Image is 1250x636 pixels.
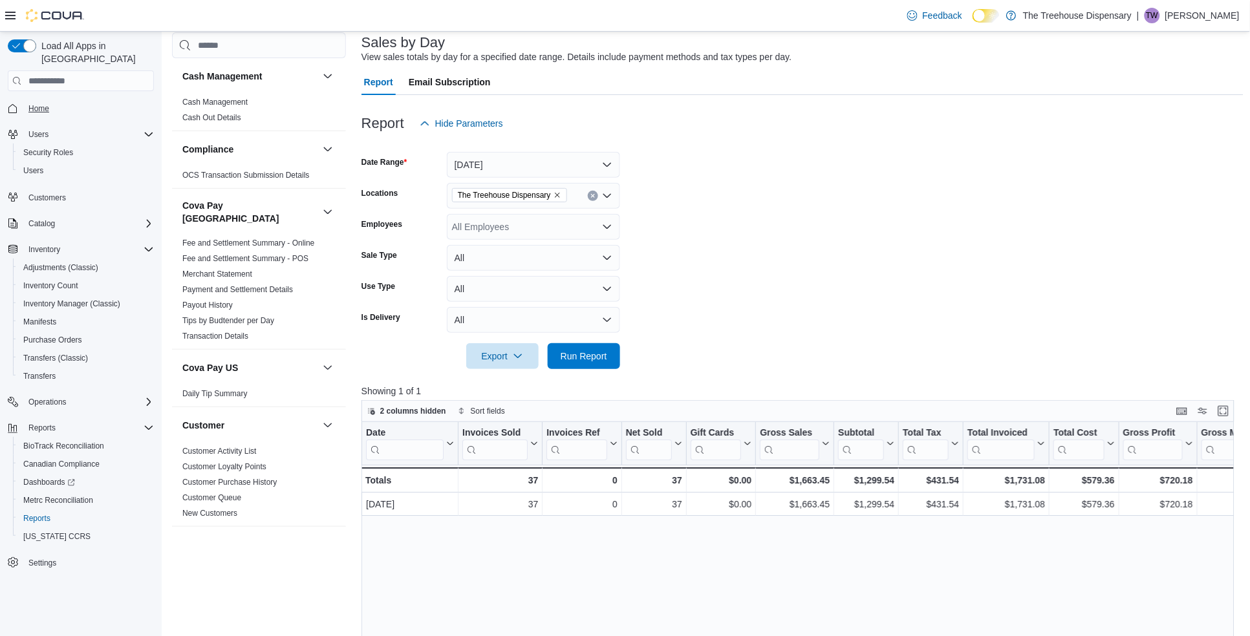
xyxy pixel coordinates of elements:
[13,259,159,277] button: Adjustments (Classic)
[18,145,78,160] a: Security Roles
[18,163,154,178] span: Users
[13,331,159,349] button: Purchase Orders
[903,472,959,488] div: $431.54
[838,427,894,460] button: Subtotal
[365,472,454,488] div: Totals
[18,368,61,384] a: Transfers
[361,385,1244,397] p: Showing 1 of 1
[23,420,154,436] span: Reports
[182,301,233,310] a: Payout History
[182,461,266,472] span: Customer Loyalty Points
[23,394,72,410] button: Operations
[626,496,682,512] div: 37
[471,406,505,416] span: Sort fields
[320,69,336,84] button: Cash Management
[182,316,274,325] a: Tips by Budtender per Day
[453,403,510,419] button: Sort fields
[13,295,159,313] button: Inventory Manager (Classic)
[18,314,61,330] a: Manifests
[13,313,159,331] button: Manifests
[1195,403,1211,419] button: Display options
[366,427,454,460] button: Date
[182,315,274,326] span: Tips by Budtender per Day
[3,553,159,572] button: Settings
[588,191,598,201] button: Clear input
[182,199,318,225] button: Cova Pay [GEOGRAPHIC_DATA]
[182,270,252,279] a: Merchant Statement
[26,9,84,22] img: Cova
[172,443,346,526] div: Customer
[3,99,159,118] button: Home
[967,496,1045,512] div: $1,731.08
[967,427,1035,460] div: Total Invoiced
[3,393,159,411] button: Operations
[903,427,949,440] div: Total Tax
[760,427,819,460] div: Gross Sales
[13,491,159,509] button: Metrc Reconciliation
[18,456,154,472] span: Canadian Compliance
[182,447,257,456] a: Customer Activity List
[23,477,75,487] span: Dashboards
[1145,8,1160,23] div: Tina Wilkins
[18,278,154,293] span: Inventory Count
[13,277,159,295] button: Inventory Count
[18,438,154,454] span: BioTrack Reconciliation
[447,276,620,302] button: All
[546,427,617,460] button: Invoices Ref
[182,113,241,122] a: Cash Out Details
[546,496,617,512] div: 0
[28,244,60,255] span: Inventory
[546,427,607,440] div: Invoices Ref
[18,350,154,366] span: Transfers (Classic)
[366,427,444,440] div: Date
[23,531,91,542] span: [US_STATE] CCRS
[967,427,1045,460] button: Total Invoiced
[18,163,48,178] a: Users
[973,9,1000,23] input: Dark Mode
[182,493,241,502] a: Customer Queue
[182,508,237,518] span: New Customers
[923,9,962,22] span: Feedback
[23,317,56,327] span: Manifests
[1053,427,1104,440] div: Total Cost
[23,147,73,158] span: Security Roles
[23,441,104,451] span: BioTrack Reconciliation
[182,143,318,156] button: Compliance
[182,254,308,263] a: Fee and Settlement Summary - POS
[172,167,346,188] div: Compliance
[182,509,237,518] a: New Customers
[23,281,78,291] span: Inventory Count
[28,423,56,433] span: Reports
[18,145,154,160] span: Security Roles
[23,420,61,436] button: Reports
[18,260,154,275] span: Adjustments (Classic)
[18,493,98,508] a: Metrc Reconciliation
[3,419,159,437] button: Reports
[23,216,60,231] button: Catalog
[361,281,395,291] label: Use Type
[182,284,293,295] span: Payment and Settlement Details
[462,427,538,460] button: Invoices Sold
[172,94,346,131] div: Cash Management
[760,496,830,512] div: $1,663.45
[760,427,830,460] button: Gross Sales
[1123,427,1183,460] div: Gross Profit
[625,427,671,460] div: Net Sold
[182,238,315,248] a: Fee and Settlement Summary - Online
[320,360,336,376] button: Cova Pay US
[690,427,741,440] div: Gift Cards
[18,314,154,330] span: Manifests
[182,98,248,107] a: Cash Management
[182,419,318,432] button: Customer
[18,529,96,544] a: [US_STATE] CCRS
[28,397,67,407] span: Operations
[13,162,159,180] button: Users
[28,129,48,140] span: Users
[23,335,82,345] span: Purchase Orders
[13,527,159,546] button: [US_STATE] CCRS
[838,427,884,440] div: Subtotal
[554,191,561,199] button: Remove The Treehouse Dispensary from selection in this group
[182,389,248,398] a: Daily Tip Summary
